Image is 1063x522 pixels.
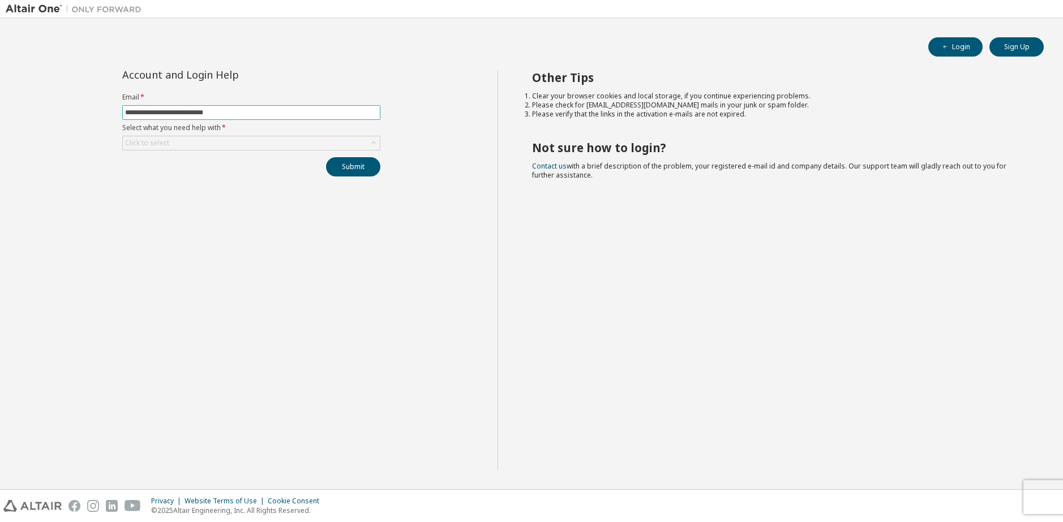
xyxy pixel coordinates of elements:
button: Sign Up [989,37,1044,57]
img: instagram.svg [87,500,99,512]
img: altair_logo.svg [3,500,62,512]
div: Click to select [123,136,380,150]
img: linkedin.svg [106,500,118,512]
h2: Other Tips [532,70,1024,85]
li: Clear your browser cookies and local storage, if you continue experiencing problems. [532,92,1024,101]
div: Website Terms of Use [185,497,268,506]
div: Account and Login Help [122,70,329,79]
div: Cookie Consent [268,497,326,506]
img: Altair One [6,3,147,15]
li: Please verify that the links in the activation e-mails are not expired. [532,110,1024,119]
img: youtube.svg [125,500,141,512]
span: with a brief description of the problem, your registered e-mail id and company details. Our suppo... [532,161,1006,180]
button: Submit [326,157,380,176]
label: Select what you need help with [122,123,380,132]
a: Contact us [532,161,567,171]
div: Click to select [125,139,169,148]
label: Email [122,93,380,102]
li: Please check for [EMAIL_ADDRESS][DOMAIN_NAME] mails in your junk or spam folder. [532,101,1024,110]
button: Login [928,37,983,57]
img: facebook.svg [68,500,80,512]
p: © 2025 Altair Engineering, Inc. All Rights Reserved. [151,506,326,515]
h2: Not sure how to login? [532,140,1024,155]
div: Privacy [151,497,185,506]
